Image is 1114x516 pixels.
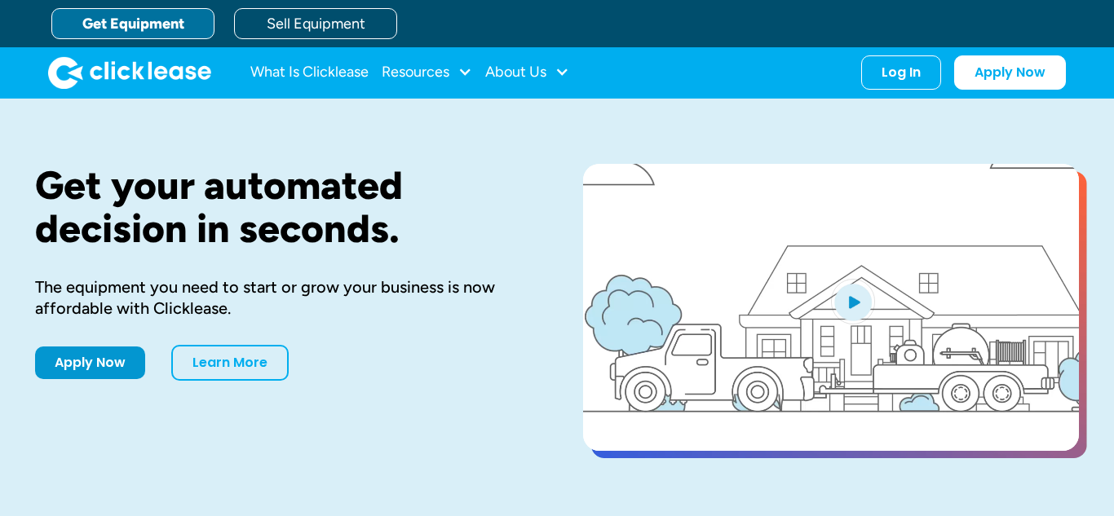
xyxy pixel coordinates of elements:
[48,56,211,89] img: Clicklease logo
[35,276,531,319] div: The equipment you need to start or grow your business is now affordable with Clicklease.
[583,164,1079,451] a: open lightbox
[882,64,921,81] div: Log In
[35,346,145,379] a: Apply Now
[954,55,1066,90] a: Apply Now
[48,56,211,89] a: home
[250,56,369,89] a: What Is Clicklease
[382,56,472,89] div: Resources
[171,345,289,381] a: Learn More
[831,279,875,324] img: Blue play button logo on a light blue circular background
[35,164,531,250] h1: Get your automated decision in seconds.
[51,8,214,39] a: Get Equipment
[485,56,569,89] div: About Us
[234,8,397,39] a: Sell Equipment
